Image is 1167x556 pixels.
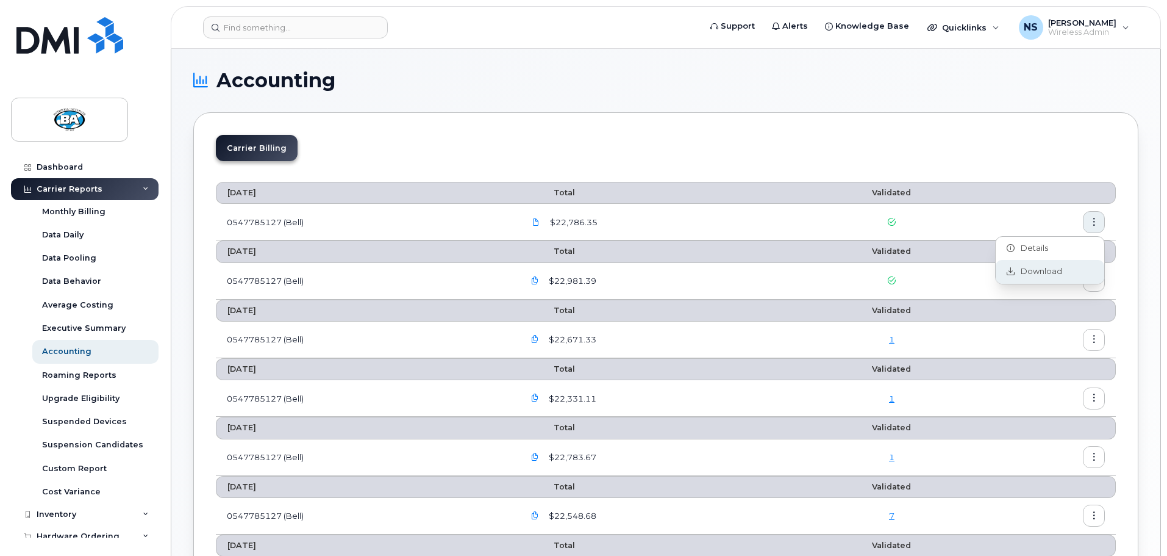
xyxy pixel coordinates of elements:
[800,300,983,322] th: Validated
[216,71,335,90] span: Accounting
[524,247,575,256] span: Total
[524,482,575,491] span: Total
[800,240,983,262] th: Validated
[216,417,513,439] th: [DATE]
[216,300,513,322] th: [DATE]
[216,263,513,300] td: 0547785127 (Bell)
[524,211,548,233] a: images/PDF_547785127_027_0000000000.pdf
[524,188,575,197] span: Total
[216,240,513,262] th: [DATE]
[1015,266,1062,277] span: Download
[800,476,983,498] th: Validated
[548,217,598,228] span: $22,786.35
[800,417,983,439] th: Validated
[546,510,596,522] span: $22,548.68
[889,452,894,462] a: 1
[889,334,894,344] a: 1
[1015,243,1048,254] span: Details
[889,511,894,521] a: 7
[216,358,513,380] th: [DATE]
[216,476,513,498] th: [DATE]
[546,393,596,405] span: $22,331.11
[524,306,575,315] span: Total
[546,334,596,345] span: $22,671.33
[216,182,513,204] th: [DATE]
[546,275,596,287] span: $22,981.39
[524,541,575,550] span: Total
[524,423,575,432] span: Total
[546,452,596,463] span: $22,783.67
[889,394,894,403] a: 1
[800,182,983,204] th: Validated
[216,204,513,240] td: 0547785127 (Bell)
[216,498,513,535] td: 0547785127 (Bell)
[800,358,983,380] th: Validated
[216,322,513,358] td: 0547785127 (Bell)
[216,439,513,476] td: 0547785127 (Bell)
[216,380,513,417] td: 0547785127 (Bell)
[524,364,575,374] span: Total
